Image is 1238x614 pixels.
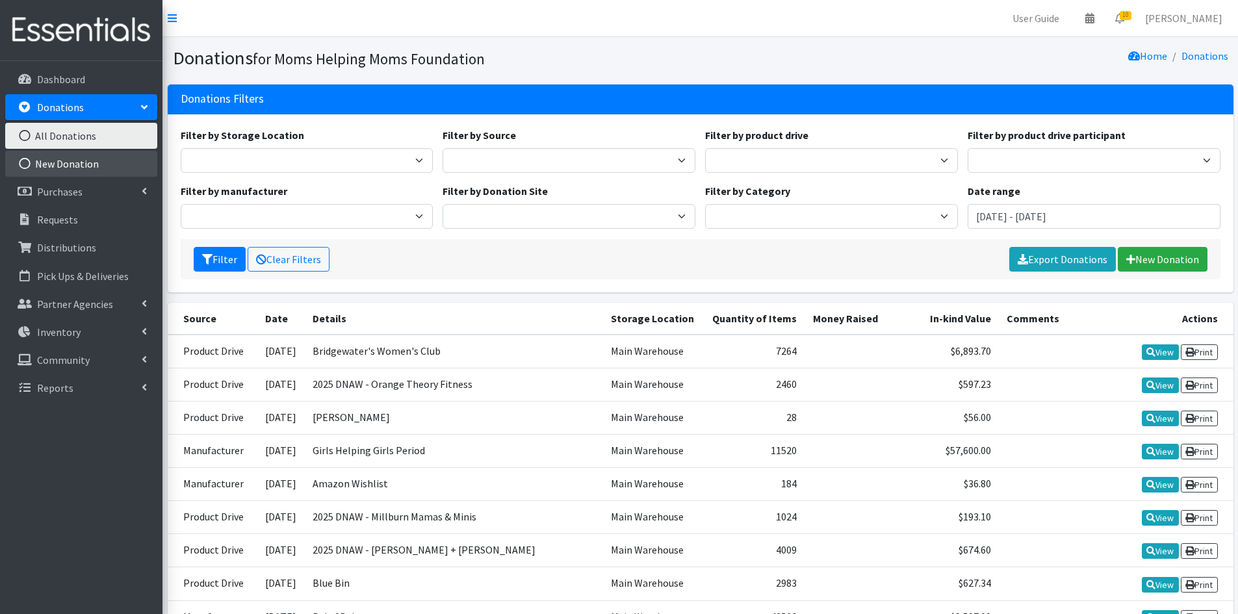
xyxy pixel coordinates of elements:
[705,183,790,199] label: Filter by Category
[886,335,999,368] td: $6,893.70
[1181,411,1218,426] a: Print
[1142,543,1179,559] a: View
[305,303,603,335] th: Details
[603,567,703,600] td: Main Warehouse
[968,183,1020,199] label: Date range
[37,381,73,394] p: Reports
[1128,49,1167,62] a: Home
[1181,444,1218,459] a: Print
[305,567,603,600] td: Blue Bin
[257,335,305,368] td: [DATE]
[194,247,246,272] button: Filter
[1002,5,1070,31] a: User Guide
[703,303,805,335] th: Quantity of Items
[603,534,703,567] td: Main Warehouse
[168,468,258,501] td: Manufacturer
[1142,577,1179,593] a: View
[257,434,305,467] td: [DATE]
[1135,5,1233,31] a: [PERSON_NAME]
[168,401,258,434] td: Product Drive
[5,347,157,373] a: Community
[886,468,999,501] td: $36.80
[5,319,157,345] a: Inventory
[181,92,264,106] h3: Donations Filters
[37,101,84,114] p: Donations
[886,434,999,467] td: $57,600.00
[173,47,696,70] h1: Donations
[603,401,703,434] td: Main Warehouse
[703,401,805,434] td: 28
[5,66,157,92] a: Dashboard
[305,401,603,434] td: [PERSON_NAME]
[999,303,1133,335] th: Comments
[181,183,287,199] label: Filter by manufacturer
[257,567,305,600] td: [DATE]
[5,291,157,317] a: Partner Agencies
[443,183,548,199] label: Filter by Donation Site
[37,326,81,339] p: Inventory
[248,247,329,272] a: Clear Filters
[168,434,258,467] td: Manufacturer
[168,303,258,335] th: Source
[703,501,805,534] td: 1024
[168,567,258,600] td: Product Drive
[1133,303,1233,335] th: Actions
[257,534,305,567] td: [DATE]
[37,185,83,198] p: Purchases
[5,235,157,261] a: Distributions
[805,303,886,335] th: Money Raised
[305,534,603,567] td: 2025 DNAW - [PERSON_NAME] + [PERSON_NAME]
[886,401,999,434] td: $56.00
[5,8,157,52] img: HumanEssentials
[603,501,703,534] td: Main Warehouse
[1181,577,1218,593] a: Print
[1181,377,1218,393] a: Print
[305,368,603,401] td: 2025 DNAW - Orange Theory Fitness
[37,73,85,86] p: Dashboard
[1142,377,1179,393] a: View
[181,127,304,143] label: Filter by Storage Location
[37,241,96,254] p: Distributions
[257,468,305,501] td: [DATE]
[253,49,485,68] small: for Moms Helping Moms Foundation
[5,207,157,233] a: Requests
[5,375,157,401] a: Reports
[1181,510,1218,526] a: Print
[1142,411,1179,426] a: View
[168,335,258,368] td: Product Drive
[1142,477,1179,492] a: View
[1181,543,1218,559] a: Print
[603,468,703,501] td: Main Warehouse
[703,434,805,467] td: 11520
[5,179,157,205] a: Purchases
[5,94,157,120] a: Donations
[1118,247,1207,272] a: New Donation
[886,368,999,401] td: $597.23
[703,335,805,368] td: 7264
[1009,247,1116,272] a: Export Donations
[168,501,258,534] td: Product Drive
[603,303,703,335] th: Storage Location
[5,151,157,177] a: New Donation
[1142,444,1179,459] a: View
[603,368,703,401] td: Main Warehouse
[1181,49,1228,62] a: Donations
[257,501,305,534] td: [DATE]
[703,468,805,501] td: 184
[305,501,603,534] td: 2025 DNAW - Millburn Mamas & Minis
[37,353,90,366] p: Community
[257,401,305,434] td: [DATE]
[705,127,808,143] label: Filter by product drive
[257,303,305,335] th: Date
[1181,477,1218,492] a: Print
[37,213,78,226] p: Requests
[1142,510,1179,526] a: View
[5,123,157,149] a: All Donations
[603,335,703,368] td: Main Warehouse
[443,127,516,143] label: Filter by Source
[886,501,999,534] td: $193.10
[968,127,1126,143] label: Filter by product drive participant
[257,368,305,401] td: [DATE]
[703,534,805,567] td: 4009
[603,434,703,467] td: Main Warehouse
